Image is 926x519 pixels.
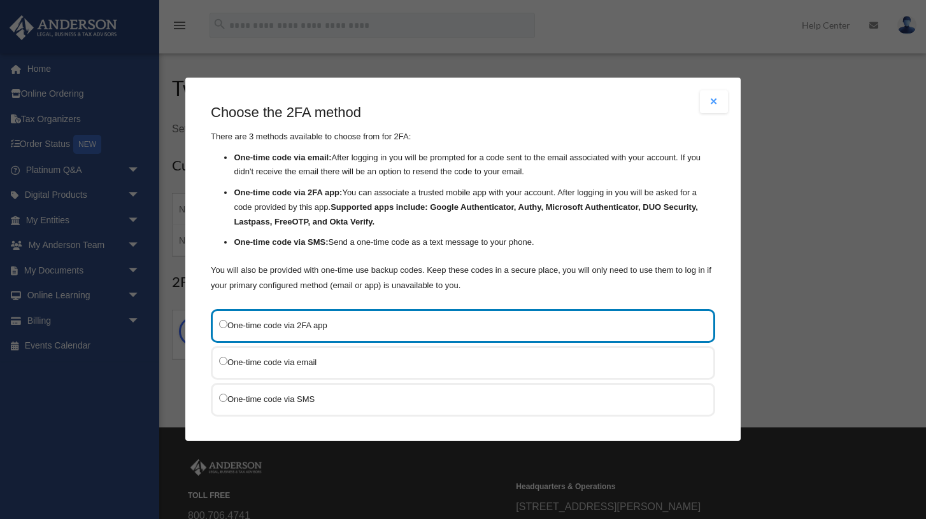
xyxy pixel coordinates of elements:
[234,153,331,162] strong: One-time code via email:
[211,103,715,293] div: There are 3 methods available to choose from for 2FA:
[234,236,715,251] li: Send a one-time code as a text message to your phone.
[234,238,328,247] strong: One-time code via SMS:
[219,354,694,370] label: One-time code via email
[700,90,728,113] button: Close modal
[219,320,227,328] input: One-time code via 2FA app
[219,357,227,365] input: One-time code via email
[234,151,715,180] li: After logging in you will be prompted for a code sent to the email associated with your account. ...
[234,186,715,229] li: You can associate a trusted mobile app with your account. After logging in you will be asked for ...
[234,202,697,226] strong: Supported apps include: Google Authenticator, Authy, Microsoft Authenticator, DUO Security, Lastp...
[234,188,342,197] strong: One-time code via 2FA app:
[219,391,694,407] label: One-time code via SMS
[211,103,715,123] h3: Choose the 2FA method
[219,394,227,402] input: One-time code via SMS
[211,263,715,293] p: You will also be provided with one-time use backup codes. Keep these codes in a secure place, you...
[219,317,694,333] label: One-time code via 2FA app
